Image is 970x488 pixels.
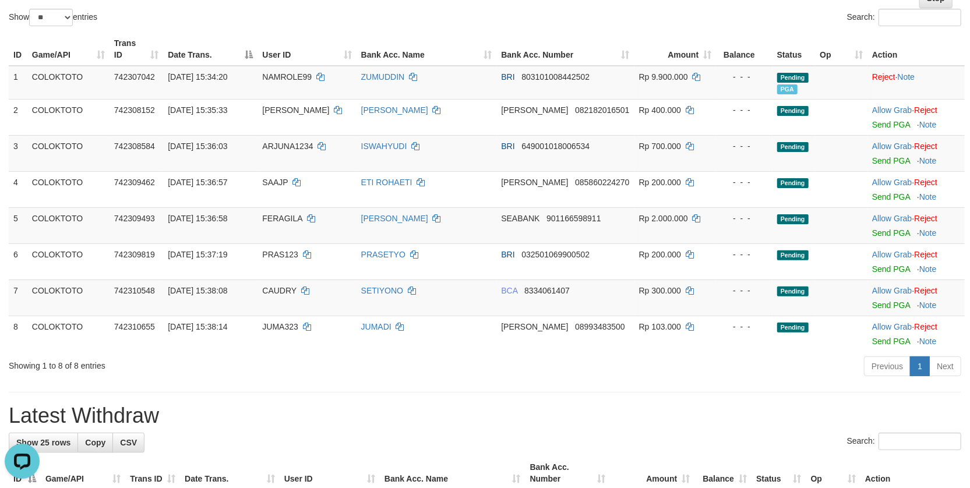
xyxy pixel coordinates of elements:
span: Marked by cbgkecap [777,84,798,94]
span: JUMA323 [262,322,298,331]
div: - - - [721,104,767,116]
th: Action [867,33,965,66]
td: 2 [9,99,27,135]
span: [DATE] 15:36:58 [168,214,227,223]
a: Copy [77,433,113,452]
div: - - - [721,213,767,224]
td: COLOKTOTO [27,207,110,243]
span: CSV [120,438,137,447]
span: [PERSON_NAME] [262,105,329,115]
th: ID [9,33,27,66]
span: Rp 200.000 [639,178,681,187]
a: Allow Grab [872,178,912,187]
td: · [867,99,965,135]
span: · [872,178,914,187]
span: [DATE] 15:37:19 [168,250,227,259]
a: Allow Grab [872,322,912,331]
a: SETIYONO [361,286,403,295]
label: Search: [847,9,961,26]
a: Allow Grab [872,214,912,223]
label: Show entries [9,9,97,26]
span: ARJUNA1234 [262,142,313,151]
span: SAAJP [262,178,288,187]
span: · [872,250,914,259]
span: · [872,322,914,331]
a: Show 25 rows [9,433,78,452]
td: COLOKTOTO [27,66,110,100]
td: · [867,280,965,316]
td: 5 [9,207,27,243]
button: Open LiveChat chat widget [5,5,40,40]
a: Send PGA [872,192,910,201]
td: 4 [9,171,27,207]
a: Send PGA [872,228,910,238]
span: · [872,286,914,295]
th: Bank Acc. Number: activate to sort column ascending [496,33,634,66]
a: Allow Grab [872,286,912,295]
span: [PERSON_NAME] [501,178,568,187]
td: · [867,316,965,352]
span: BRI [501,142,514,151]
a: Send PGA [872,156,910,165]
span: Copy [85,438,105,447]
a: Reject [914,142,937,151]
th: Op: activate to sort column ascending [815,33,867,66]
td: COLOKTOTO [27,243,110,280]
a: Reject [914,105,937,115]
span: Rp 103.000 [639,322,681,331]
span: 742307042 [114,72,155,82]
span: Copy 08993483500 to clipboard [575,322,625,331]
a: Send PGA [872,264,910,274]
td: COLOKTOTO [27,316,110,352]
span: Rp 700.000 [639,142,681,151]
a: Note [919,228,937,238]
td: · [867,135,965,171]
a: Reject [914,322,937,331]
span: [DATE] 15:36:57 [168,178,227,187]
span: 742310548 [114,286,155,295]
a: Reject [914,250,937,259]
span: [DATE] 15:38:14 [168,322,227,331]
span: Copy 803101008442502 to clipboard [521,72,590,82]
input: Search: [879,433,961,450]
a: Send PGA [872,120,910,129]
span: Copy 901166598911 to clipboard [546,214,601,223]
div: - - - [721,285,767,296]
a: [PERSON_NAME] [361,105,428,115]
span: Pending [777,106,809,116]
th: User ID: activate to sort column ascending [258,33,356,66]
span: [PERSON_NAME] [501,322,568,331]
a: Note [919,192,937,201]
a: Note [898,72,915,82]
span: Pending [777,142,809,152]
span: 742309462 [114,178,155,187]
div: - - - [721,321,767,333]
span: Copy 032501069900502 to clipboard [521,250,590,259]
span: · [872,142,914,151]
span: [PERSON_NAME] [501,105,568,115]
span: NAMROLE99 [262,72,312,82]
h1: Latest Withdraw [9,404,961,427]
a: ISWAHYUDI [361,142,407,151]
a: Next [929,356,961,376]
a: Reject [914,214,937,223]
span: BCA [501,286,517,295]
span: 742308152 [114,105,155,115]
input: Search: [879,9,961,26]
span: 742309493 [114,214,155,223]
select: Showentries [29,9,73,26]
span: Show 25 rows [16,438,70,447]
span: Pending [777,323,809,333]
th: Bank Acc. Name: activate to sort column ascending [357,33,497,66]
td: 6 [9,243,27,280]
a: Note [919,156,937,165]
div: Showing 1 to 8 of 8 entries [9,355,396,372]
span: [DATE] 15:35:33 [168,105,227,115]
a: Send PGA [872,300,910,310]
span: Pending [777,178,809,188]
span: Copy 082182016501 to clipboard [575,105,629,115]
span: Rp 400.000 [639,105,681,115]
span: FERAGILA [262,214,302,223]
a: JUMADI [361,322,391,331]
td: COLOKTOTO [27,135,110,171]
